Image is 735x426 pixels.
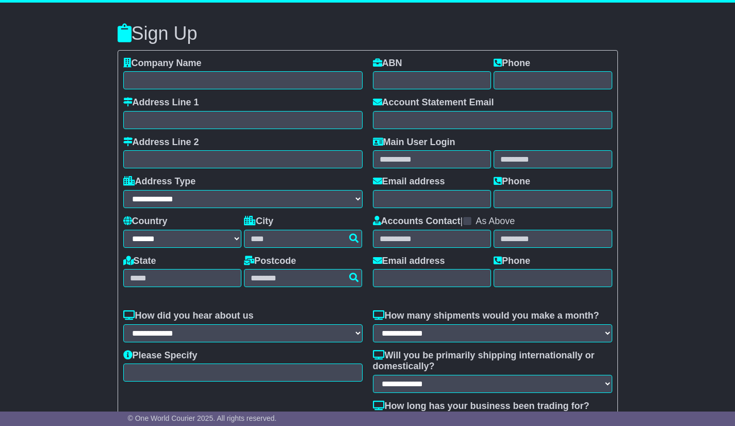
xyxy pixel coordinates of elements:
label: Please Specify [123,350,198,361]
span: © One World Courier 2025. All rights reserved. [128,414,277,422]
h3: Sign Up [118,23,618,44]
label: Accounts Contact [373,216,461,227]
label: ABN [373,58,402,69]
label: Phone [494,256,530,267]
label: Email address [373,176,445,187]
label: State [123,256,156,267]
label: Phone [494,176,530,187]
label: How long has your business been trading for? [373,401,590,412]
label: Address Type [123,176,196,187]
label: Main User Login [373,137,455,148]
label: As Above [476,216,515,227]
label: Address Line 1 [123,97,199,108]
label: Country [123,216,168,227]
label: How many shipments would you make a month? [373,310,599,322]
label: Will you be primarily shipping internationally or domestically? [373,350,612,372]
label: Email address [373,256,445,267]
label: Company Name [123,58,202,69]
label: Postcode [244,256,296,267]
label: City [244,216,273,227]
label: Address Line 2 [123,137,199,148]
label: Account Statement Email [373,97,494,108]
label: Phone [494,58,530,69]
label: How did you hear about us [123,310,254,322]
div: | [373,216,612,230]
